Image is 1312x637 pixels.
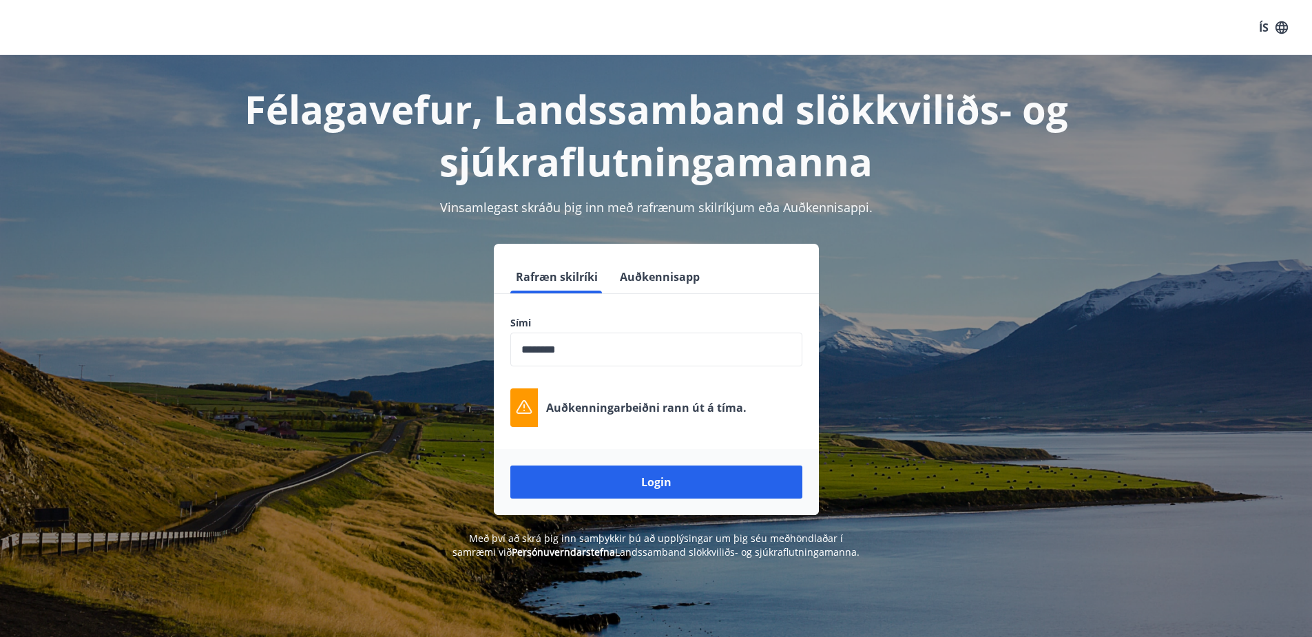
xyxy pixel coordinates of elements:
[177,83,1136,187] h1: Félagavefur, Landssamband slökkviliðs- og sjúkraflutningamanna
[510,466,802,499] button: Login
[546,400,747,415] p: Auðkenningarbeiðni rann út á tíma.
[452,532,860,558] span: Með því að skrá þig inn samþykkir þú að upplýsingar um þig séu meðhöndlaðar í samræmi við Landssa...
[614,260,705,293] button: Auðkennisapp
[1251,15,1295,40] button: ÍS
[512,545,615,558] a: Persónuverndarstefna
[440,199,873,216] span: Vinsamlegast skráðu þig inn með rafrænum skilríkjum eða Auðkennisappi.
[510,316,802,330] label: Sími
[510,260,603,293] button: Rafræn skilríki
